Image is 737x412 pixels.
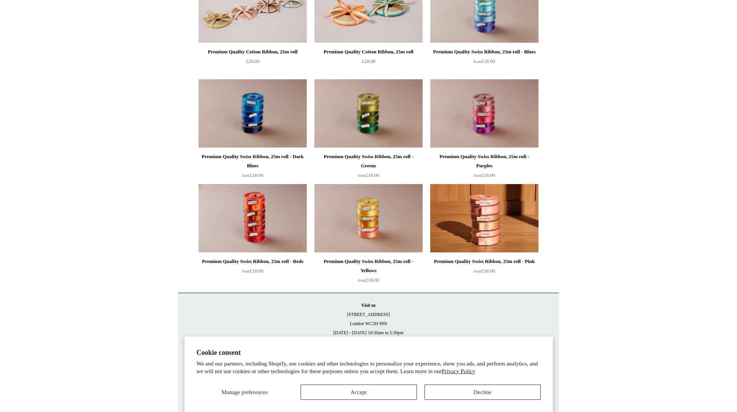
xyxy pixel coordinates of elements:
[301,385,417,400] button: Accept
[314,152,423,183] a: Premium Quality Swiss Ribbon, 25m roll - Greens from£18.00
[362,58,375,64] span: £20.00
[316,152,421,170] div: Premium Quality Swiss Ribbon, 25m roll - Greens
[221,389,268,395] span: Manage preferences
[425,385,541,400] button: Decline
[316,257,421,275] div: Premium Quality Swiss Ribbon, 25m roll - Yellows
[197,385,293,400] button: Manage preferences
[242,173,250,178] span: from
[314,79,423,148] img: Premium Quality Swiss Ribbon, 25m roll - Greens
[430,184,538,253] a: Premium Quality Swiss Ribbon, 25m roll - Pink Premium Quality Swiss Ribbon, 25m roll - Pink
[432,152,537,170] div: Premium Quality Swiss Ribbon, 25m roll - Purples
[242,269,250,273] span: from
[246,58,260,64] span: £20.00
[474,173,481,178] span: from
[358,277,379,283] span: £18.00
[430,184,538,253] img: Premium Quality Swiss Ribbon, 25m roll - Pink
[200,257,305,266] div: Premium Quality Swiss Ribbon, 25m roll - Reds
[186,301,551,365] p: [STREET_ADDRESS] London WC2H 9NS [DATE] - [DATE] 10:30am to 5:30pm [DATE] 10.30am to 6pm [DATE] 1...
[474,269,481,273] span: from
[199,184,307,253] a: Premium Quality Swiss Ribbon, 25m roll - Reds Premium Quality Swiss Ribbon, 25m roll - Reds
[430,152,538,183] a: Premium Quality Swiss Ribbon, 25m roll - Purples from£18.00
[358,172,379,178] span: £18.00
[314,184,423,253] a: Premium Quality Swiss Ribbon, 25m roll - Yellows Premium Quality Swiss Ribbon, 25m roll - Yellows
[197,349,541,357] h2: Cookie consent
[430,79,538,148] img: Premium Quality Swiss Ribbon, 25m roll - Purples
[197,360,541,375] p: We and our partners, including Shopify, use cookies and other technologies to personalize your ex...
[314,257,423,288] a: Premium Quality Swiss Ribbon, 25m roll - Yellows from£18.00
[199,79,307,148] a: Premium Quality Swiss Ribbon, 25m roll - Dark Blues Premium Quality Swiss Ribbon, 25m roll - Dark...
[199,152,307,183] a: Premium Quality Swiss Ribbon, 25m roll - Dark Blues from£18.00
[474,58,495,64] span: £18.00
[430,257,538,288] a: Premium Quality Swiss Ribbon, 25m roll - Pink from£18.00
[242,268,263,274] span: £18.00
[314,79,423,148] a: Premium Quality Swiss Ribbon, 25m roll - Greens Premium Quality Swiss Ribbon, 25m roll - Greens
[316,47,421,56] div: Premium Quality Cotton Ribbon, 25m roll
[430,79,538,148] a: Premium Quality Swiss Ribbon, 25m roll - Purples Premium Quality Swiss Ribbon, 25m roll - Purples
[314,47,423,79] a: Premium Quality Cotton Ribbon, 25m roll £20.00
[432,257,537,266] div: Premium Quality Swiss Ribbon, 25m roll - Pink
[474,268,495,274] span: £18.00
[474,59,481,64] span: from
[199,47,307,79] a: Premium Quality Cotton Ribbon, 25m roll £20.00
[199,257,307,288] a: Premium Quality Swiss Ribbon, 25m roll - Reds from£18.00
[442,368,475,374] a: Privacy Policy
[432,47,537,56] div: Premium Quality Swiss Ribbon, 25m roll - Blues
[200,47,305,56] div: Premium Quality Cotton Ribbon, 25m roll
[242,172,263,178] span: £18.00
[474,172,495,178] span: £18.00
[199,184,307,253] img: Premium Quality Swiss Ribbon, 25m roll - Reds
[314,184,423,253] img: Premium Quality Swiss Ribbon, 25m roll - Yellows
[361,303,376,308] strong: Visit us
[358,173,365,178] span: from
[358,278,365,282] span: from
[430,47,538,79] a: Premium Quality Swiss Ribbon, 25m roll - Blues from£18.00
[199,79,307,148] img: Premium Quality Swiss Ribbon, 25m roll - Dark Blues
[200,152,305,170] div: Premium Quality Swiss Ribbon, 25m roll - Dark Blues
